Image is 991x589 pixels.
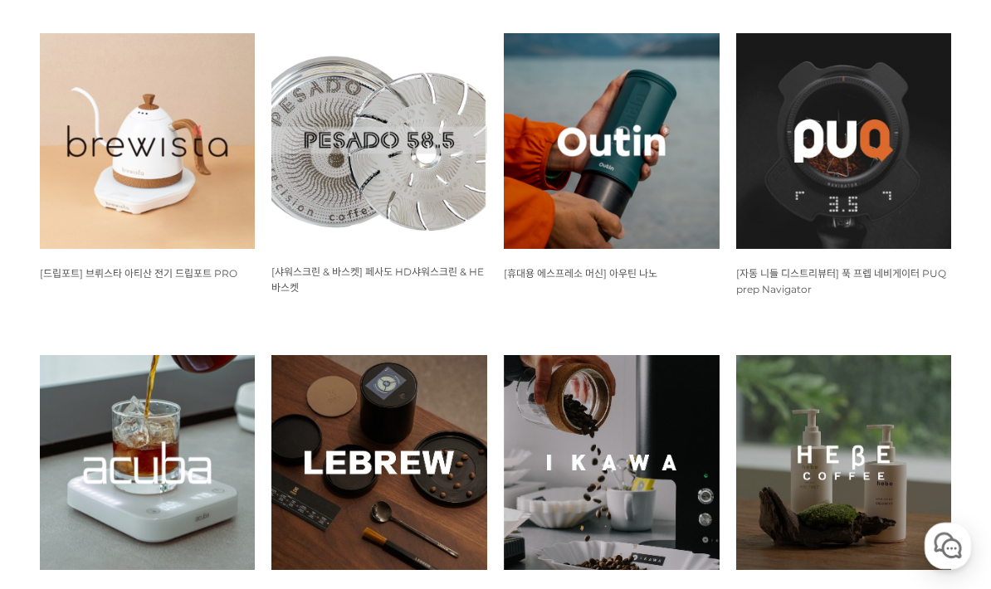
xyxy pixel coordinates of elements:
[152,477,172,490] span: 대화
[271,265,484,294] a: [샤워스크린 & 바스켓] 페사도 HD샤워스크린 & HE바스켓
[736,267,946,295] span: [자동 니들 디스트리뷰터] 푹 프렙 네비게이터 PUQ prep Navigator
[52,476,62,489] span: 홈
[271,265,484,294] span: [샤워스크린 & 바스켓] 페사도 HD샤워스크린 & HE바스켓
[110,451,214,493] a: 대화
[271,33,487,247] img: 페사도 HD샤워스크린, HE바스켓
[40,266,237,280] a: [드립포트] 브뤼스타 아티산 전기 드립포트 PRO
[736,33,952,249] img: 푹 프레스 PUQ PRESS
[504,355,720,571] img: IKAWA PRO 50, IKAWA PRO 100, IKAWA PRO 100X
[736,355,952,571] img: 헤베 바리스타 핸드워시
[5,451,110,493] a: 홈
[214,451,319,493] a: 설정
[40,33,256,249] img: 브뤼스타, brewista, 아티산, 전기 드립포트
[40,267,237,280] span: [드립포트] 브뤼스타 아티산 전기 드립포트 PRO
[40,355,256,571] img: 아쿠바 글로우그램 유량/유속 측정 저울
[736,266,946,295] a: [자동 니들 디스트리뷰터] 푹 프렙 네비게이터 PUQ prep Navigator
[504,267,657,280] span: [휴대용 에스프레소 머신] 아우틴 나노
[504,33,720,249] img: 아우틴 나노 휴대용 에스프레소 머신
[271,355,487,571] img: 르브루 LeBrew
[256,476,276,489] span: 설정
[504,266,657,280] a: [휴대용 에스프레소 머신] 아우틴 나노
